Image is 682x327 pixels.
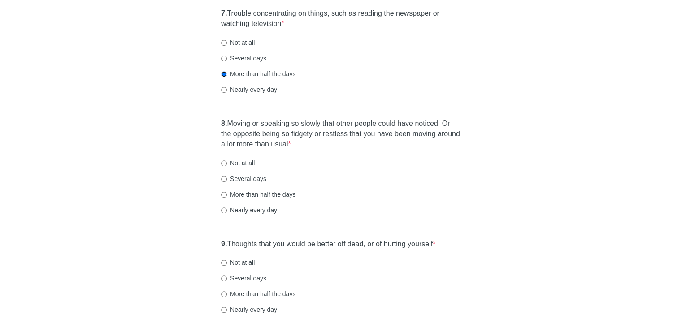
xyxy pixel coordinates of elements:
input: Several days [221,176,227,182]
label: Trouble concentrating on things, such as reading the newspaper or watching television [221,9,461,29]
input: Not at all [221,40,227,46]
input: Nearly every day [221,207,227,213]
input: Nearly every day [221,307,227,313]
label: More than half the days [221,69,295,78]
label: Not at all [221,159,255,168]
input: More than half the days [221,291,227,297]
input: Not at all [221,160,227,166]
label: Nearly every day [221,85,277,94]
label: Several days [221,54,266,63]
label: Nearly every day [221,206,277,215]
label: More than half the days [221,190,295,199]
label: Not at all [221,258,255,267]
input: More than half the days [221,192,227,198]
label: Not at all [221,38,255,47]
label: Nearly every day [221,305,277,314]
strong: 7. [221,9,227,17]
label: Thoughts that you would be better off dead, or of hurting yourself [221,239,435,250]
input: Several days [221,275,227,281]
input: Not at all [221,260,227,266]
strong: 9. [221,240,227,248]
label: Moving or speaking so slowly that other people could have noticed. Or the opposite being so fidge... [221,119,461,150]
input: More than half the days [221,71,227,77]
label: More than half the days [221,289,295,298]
label: Several days [221,174,266,183]
label: Several days [221,274,266,283]
strong: 8. [221,120,227,127]
input: Nearly every day [221,87,227,93]
input: Several days [221,56,227,61]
